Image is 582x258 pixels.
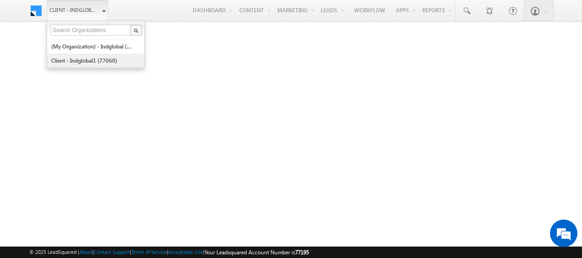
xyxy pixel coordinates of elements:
a: Acceptable Use [168,249,203,255]
span: 77195 [295,249,309,256]
div: Chat with us now [48,48,154,60]
a: About [79,249,92,255]
a: Contact Support [94,249,130,255]
span: Your Leadsquared Account Number is [205,249,309,256]
div: Minimize live chat window [150,5,172,27]
em: Start Chat [124,198,166,210]
span: © 2025 LeadSquared | | | | | [29,248,309,257]
img: d_60004797649_company_0_60004797649 [16,48,38,60]
a: (My Organization) - indglobal (48060) [51,39,135,54]
a: Client - indglobal1 (77060) [51,54,135,68]
img: Search [134,28,138,33]
a: Terms of Service [131,249,167,255]
input: Search Organizations [51,25,131,36]
textarea: Type your message and hit 'Enter' [12,85,167,190]
span: Client - indglobal2 (77195) [49,5,97,15]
